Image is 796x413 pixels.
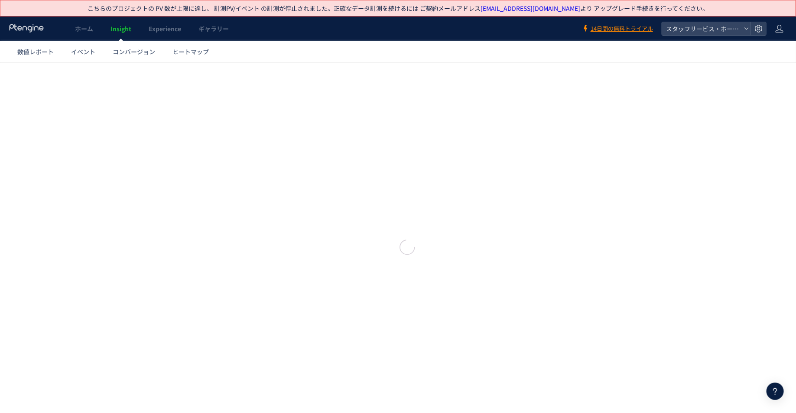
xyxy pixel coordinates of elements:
[88,4,708,13] p: こちらのプロジェクトの PV 数が上限に達し、 計測PV/イベント の計測が停止されました。
[75,24,93,33] span: ホーム
[481,4,580,13] a: [EMAIL_ADDRESS][DOMAIN_NAME]
[149,24,181,33] span: Experience
[198,24,229,33] span: ギャラリー
[172,47,209,56] span: ヒートマップ
[17,47,54,56] span: 数値レポート
[663,22,741,35] span: スタッフサービス・ホールディングス
[71,47,95,56] span: イベント
[110,24,131,33] span: Insight
[582,25,653,33] a: 14日間の無料トライアル
[113,47,155,56] span: コンバージョン
[334,4,708,13] span: 正確なデータ計測を続けるには ご契約メールアドレス より アップグレード手続きを行ってください。
[591,25,653,33] span: 14日間の無料トライアル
